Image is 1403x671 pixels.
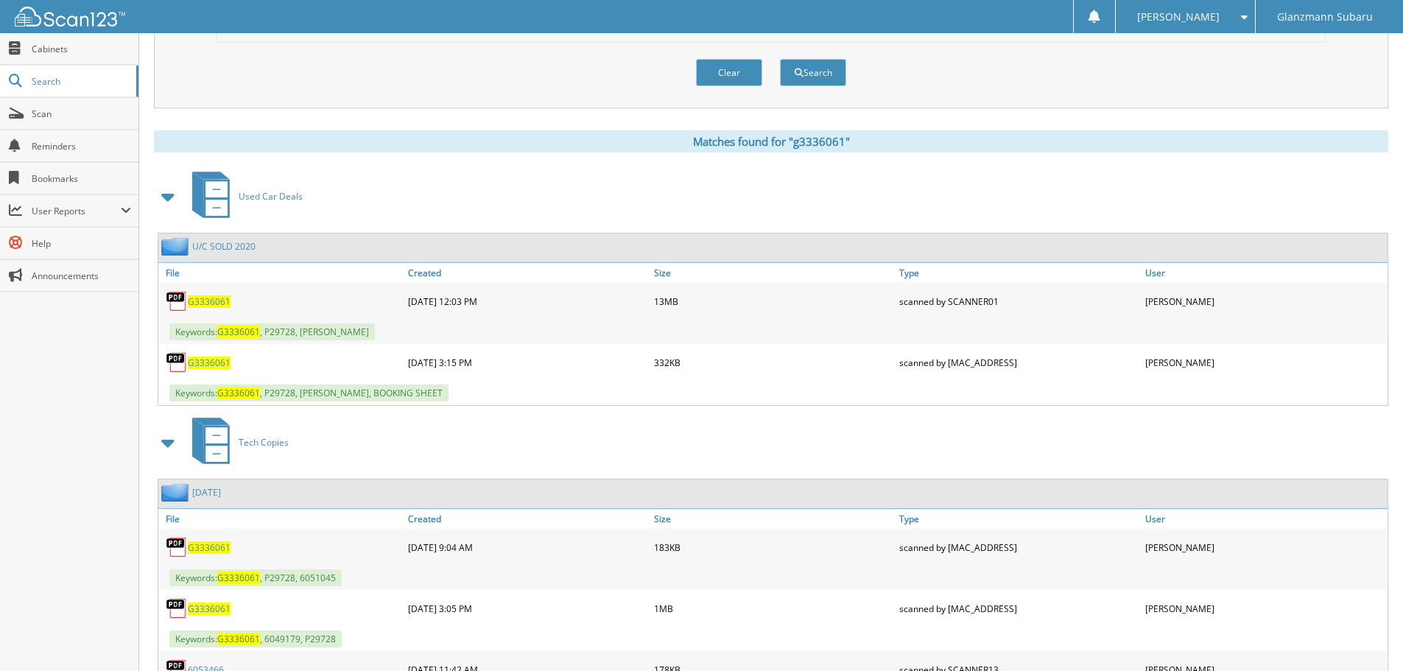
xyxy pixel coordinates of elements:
span: Cabinets [32,43,131,55]
iframe: Chat Widget [1329,600,1403,671]
div: scanned by [MAC_ADDRESS] [896,348,1142,377]
button: Search [780,59,846,86]
a: User [1142,509,1388,529]
a: Created [404,263,650,283]
a: User [1142,263,1388,283]
span: G3336061 [217,633,260,645]
img: PDF.png [166,536,188,558]
img: folder2.png [161,483,192,502]
span: Keywords: , P29728, [PERSON_NAME] [169,323,375,340]
a: G3336061 [188,603,231,615]
a: G3336061 [188,541,231,554]
span: User Reports [32,205,121,217]
span: Reminders [32,140,131,152]
a: Created [404,509,650,529]
span: Keywords: , P29728, [PERSON_NAME], BOOKING SHEET [169,384,449,401]
div: scanned by SCANNER01 [896,287,1142,316]
div: [DATE] 3:15 PM [404,348,650,377]
span: Keywords: , 6049179, P29728 [169,630,342,647]
div: [PERSON_NAME] [1142,348,1388,377]
div: scanned by [MAC_ADDRESS] [896,533,1142,562]
span: G3336061 [217,572,260,584]
img: PDF.png [166,597,188,619]
div: [PERSON_NAME] [1142,287,1388,316]
img: scan123-logo-white.svg [15,7,125,27]
a: Tech Copies [183,413,289,471]
div: 183KB [650,533,896,562]
span: Search [32,75,129,88]
button: Clear [696,59,762,86]
div: [DATE] 3:05 PM [404,594,650,623]
span: G3336061 [217,387,260,399]
div: [PERSON_NAME] [1142,594,1388,623]
a: G3336061 [188,356,231,369]
img: PDF.png [166,351,188,373]
div: 332KB [650,348,896,377]
div: Matches found for "g3336061" [154,130,1388,152]
a: Type [896,263,1142,283]
img: folder2.png [161,237,192,256]
span: Keywords: , P29728, 6051045 [169,569,342,586]
a: Size [650,263,896,283]
a: Used Car Deals [183,167,303,225]
a: G3336061 [188,295,231,308]
span: Announcements [32,270,131,282]
a: File [158,263,404,283]
div: scanned by [MAC_ADDRESS] [896,594,1142,623]
span: Bookmarks [32,172,131,185]
div: [PERSON_NAME] [1142,533,1388,562]
div: [DATE] 12:03 PM [404,287,650,316]
span: G3336061 [217,326,260,338]
div: 13MB [650,287,896,316]
span: Used Car Deals [239,190,303,203]
span: Glanzmann Subaru [1277,13,1373,21]
div: 1MB [650,594,896,623]
a: [DATE] [192,486,221,499]
a: Type [896,509,1142,529]
span: Scan [32,108,131,120]
span: [PERSON_NAME] [1137,13,1220,21]
a: Size [650,509,896,529]
div: [DATE] 9:04 AM [404,533,650,562]
span: Help [32,237,131,250]
img: PDF.png [166,290,188,312]
a: U/C SOLD 2020 [192,240,256,253]
a: File [158,509,404,529]
span: Tech Copies [239,436,289,449]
